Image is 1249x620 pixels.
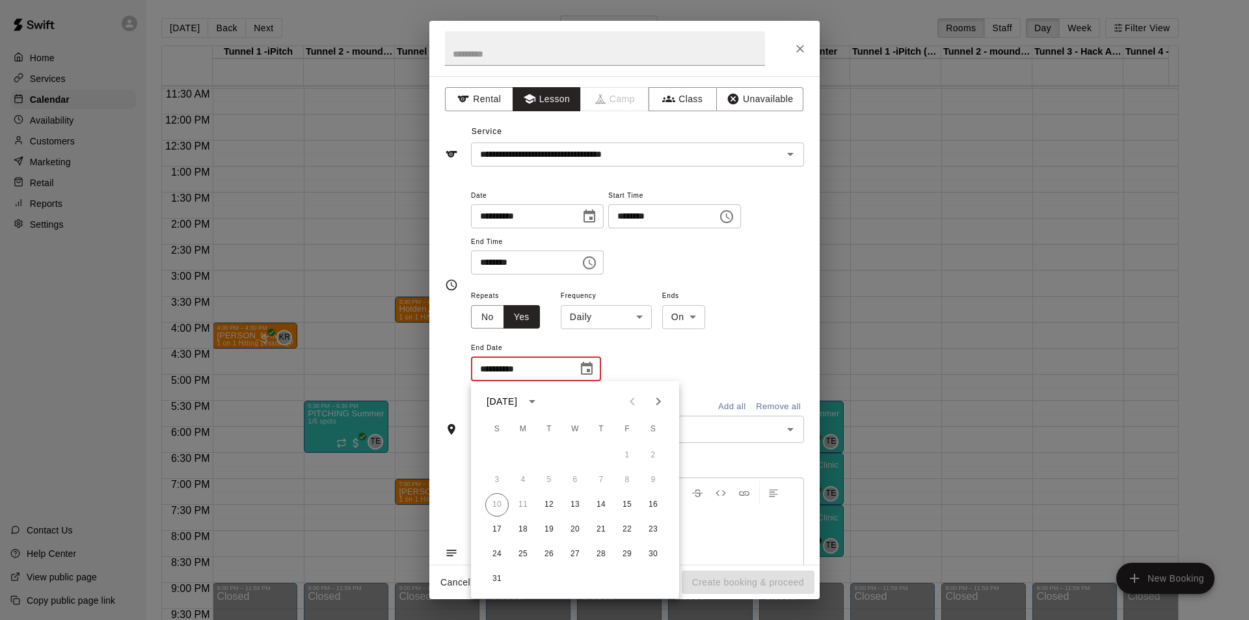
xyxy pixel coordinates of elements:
[641,493,665,517] button: 16
[561,305,652,329] div: Daily
[645,388,671,414] button: Next month
[537,518,561,541] button: 19
[513,87,581,111] button: Lesson
[581,87,649,111] span: Camps can only be created in the Services page
[753,397,804,417] button: Remove all
[561,288,652,305] span: Frequency
[445,423,458,436] svg: Rooms
[641,416,665,442] span: Saturday
[615,518,639,541] button: 22
[435,571,476,595] button: Cancel
[537,416,561,442] span: Tuesday
[521,390,543,412] button: calendar view is open, switch to year view
[511,416,535,442] span: Monday
[511,518,535,541] button: 18
[485,518,509,541] button: 17
[471,187,604,205] span: Date
[576,250,602,276] button: Choose time, selected time is 8:00 PM
[615,493,639,517] button: 15
[563,543,587,566] button: 27
[641,518,665,541] button: 23
[445,148,458,161] svg: Service
[762,481,785,504] button: Left Align
[563,493,587,517] button: 13
[662,305,705,329] div: On
[710,481,732,504] button: Insert Code
[471,305,504,329] button: No
[445,546,458,559] svg: Notes
[445,87,513,111] button: Rental
[563,416,587,442] span: Wednesday
[589,518,613,541] button: 21
[781,420,799,438] button: Open
[487,395,517,409] div: [DATE]
[471,288,550,305] span: Repeats
[472,127,502,136] span: Service
[471,340,601,357] span: End Date
[471,234,604,251] span: End Time
[714,204,740,230] button: Choose time, selected time is 7:30 PM
[608,187,741,205] span: Start Time
[662,288,705,305] span: Ends
[511,543,535,566] button: 25
[589,493,613,517] button: 14
[485,416,509,442] span: Sunday
[615,543,639,566] button: 29
[711,397,753,417] button: Add all
[686,481,708,504] button: Format Strikethrough
[788,37,812,61] button: Close
[537,493,561,517] button: 12
[589,416,613,442] span: Thursday
[445,278,458,291] svg: Timing
[733,481,755,504] button: Insert Link
[471,305,540,329] div: outlined button group
[615,416,639,442] span: Friday
[716,87,803,111] button: Unavailable
[504,305,540,329] button: Yes
[641,543,665,566] button: 30
[649,87,717,111] button: Class
[485,543,509,566] button: 24
[574,356,600,382] button: Choose date
[485,567,509,591] button: 31
[563,518,587,541] button: 20
[781,145,799,163] button: Open
[537,543,561,566] button: 26
[589,543,613,566] button: 28
[576,204,602,230] button: Choose date, selected date is Aug 12, 2025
